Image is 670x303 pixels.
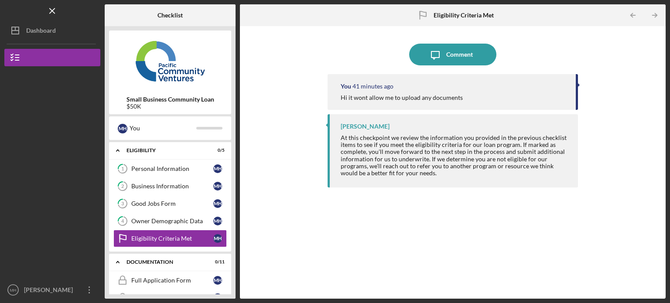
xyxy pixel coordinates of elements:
[213,182,222,191] div: M H
[126,103,214,110] div: $50K
[121,166,124,172] tspan: 1
[126,148,203,153] div: Eligibility
[113,272,227,289] a: Full Application FormMH
[113,160,227,177] a: 1Personal InformationMH
[213,199,222,208] div: M H
[126,96,214,103] b: Small Business Community Loan
[109,35,231,87] img: Product logo
[157,12,183,19] b: Checklist
[352,83,393,90] time: 2025-08-14 15:46
[113,230,227,247] a: Eligibility Criteria MetMH
[121,218,124,224] tspan: 4
[131,277,213,284] div: Full Application Form
[131,235,213,242] div: Eligibility Criteria Met
[409,44,496,65] button: Comment
[434,12,494,19] b: Eligibility Criteria Met
[209,259,225,265] div: 0 / 11
[213,293,222,302] div: M H
[446,44,473,65] div: Comment
[113,177,227,195] a: 2Business InformationMH
[209,148,225,153] div: 0 / 5
[341,123,390,130] div: [PERSON_NAME]
[341,83,351,90] div: You
[121,201,124,207] tspan: 3
[130,121,196,136] div: You
[213,234,222,243] div: M H
[113,212,227,230] a: 4Owner Demographic DataMH
[121,184,124,189] tspan: 2
[22,281,79,301] div: [PERSON_NAME]
[113,195,227,212] a: 3Good Jobs FormMH
[131,183,213,190] div: Business Information
[213,276,222,285] div: M H
[4,281,100,299] button: MH[PERSON_NAME]
[10,288,17,293] text: MH
[213,217,222,225] div: M H
[213,164,222,173] div: M H
[4,22,100,39] button: Dashboard
[126,259,203,265] div: Documentation
[26,22,56,41] div: Dashboard
[131,218,213,225] div: Owner Demographic Data
[118,124,127,133] div: M H
[131,200,213,207] div: Good Jobs Form
[341,94,463,101] div: Hi it wont allow me to upload any documents
[131,165,213,172] div: Personal Information
[341,134,569,177] div: At this checkpoint we review the information you provided in the previous checklist items to see ...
